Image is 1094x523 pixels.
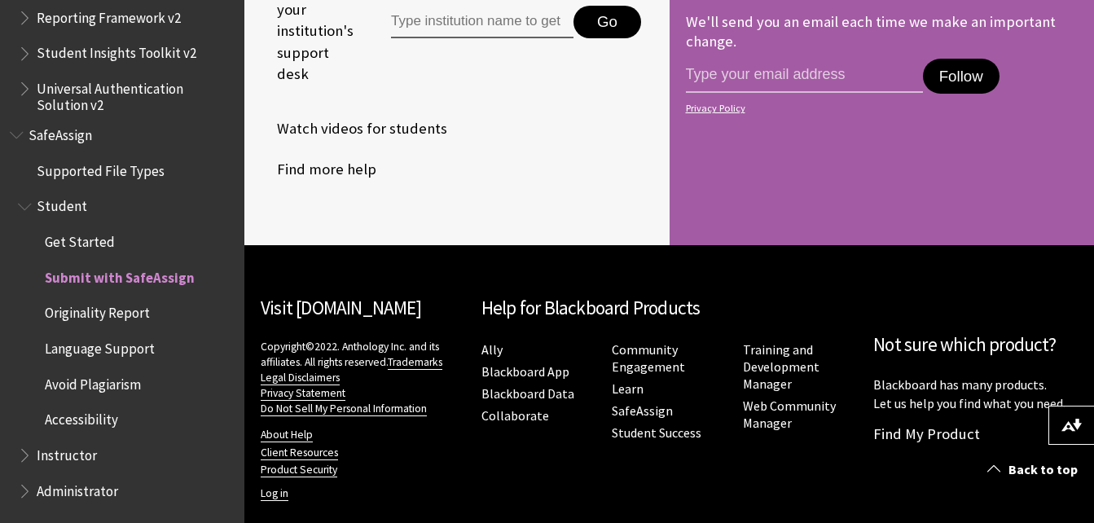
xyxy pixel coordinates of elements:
span: Instructor [37,442,97,464]
span: Administrator [37,477,118,499]
span: Avoid Plagiarism [45,371,141,393]
a: Find My Product [873,424,980,443]
p: We'll send you an email each time we make an important change. [686,12,1056,51]
a: Blackboard App [481,363,569,380]
h2: Help for Blackboard Products [481,294,858,323]
span: Language Support [45,335,155,357]
h2: Not sure which product? [873,331,1078,359]
a: Privacy Statement [261,386,345,401]
a: Privacy Policy [686,103,1074,114]
span: SafeAssign [29,121,92,143]
a: Community Engagement [612,341,685,376]
a: Visit [DOMAIN_NAME] [261,296,421,319]
span: Accessibility [45,407,118,429]
a: Ally [481,341,503,358]
span: Originality Report [45,300,150,322]
a: Product Security [261,463,337,477]
a: Student Success [612,424,701,442]
span: Student [37,193,87,215]
a: Training and Development Manager [743,341,819,393]
span: Submit with SafeAssign [45,264,195,286]
nav: Book outline for Blackboard SafeAssign [10,121,235,504]
a: Trademarks [388,355,442,370]
a: Do Not Sell My Personal Information [261,402,427,416]
span: Reporting Framework v2 [37,4,181,26]
a: Watch videos for students [261,116,447,141]
span: Get Started [45,228,115,250]
a: Collaborate [481,407,549,424]
a: Find more help [261,157,376,182]
a: Client Resources [261,446,338,460]
span: Universal Authentication Solution v2 [37,75,233,113]
input: Type institution name to get support [391,6,573,38]
button: Follow [923,59,1000,94]
input: email address [686,59,923,93]
a: Log in [261,486,288,501]
a: Legal Disclaimers [261,371,340,385]
p: Blackboard has many products. Let us help you find what you need. [873,376,1078,412]
a: Web Community Manager [743,398,836,432]
button: Go [573,6,641,38]
a: Blackboard Data [481,385,574,402]
p: Copyright©2022. Anthology Inc. and its affiliates. All rights reserved. [261,339,465,416]
span: Student Insights Toolkit v2 [37,40,196,62]
a: Learn [612,380,644,398]
span: Supported File Types [37,157,165,179]
a: Back to top [975,455,1094,485]
a: About Help [261,428,313,442]
a: SafeAssign [612,402,673,420]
